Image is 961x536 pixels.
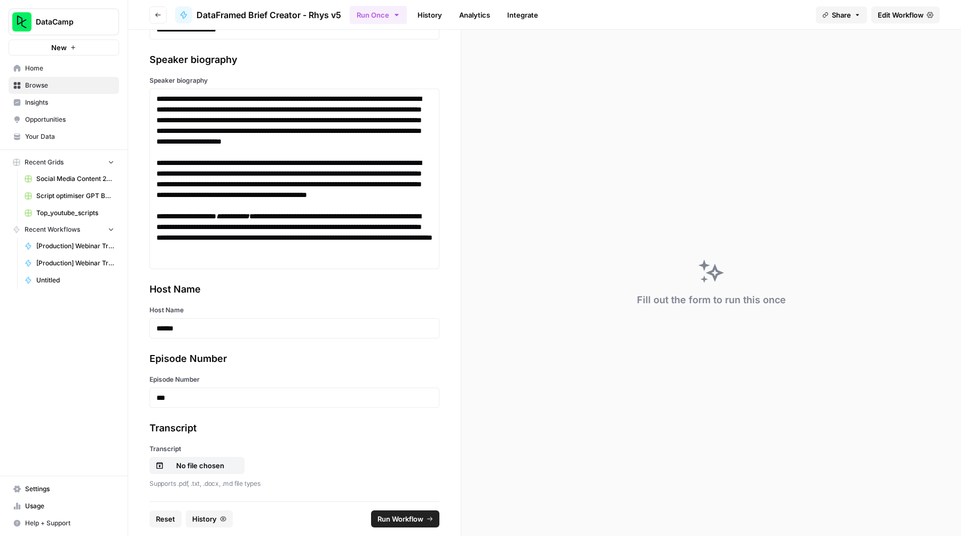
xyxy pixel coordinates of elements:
a: History [411,6,448,23]
button: Recent Workflows [9,222,119,238]
span: DataFramed Brief Creator - Rhys v5 [196,9,341,21]
a: [Production] Webinar Transcription and Summary ([PERSON_NAME]) [20,238,119,255]
a: Home [9,60,119,77]
span: Run Workflow [377,514,423,524]
a: Insights [9,94,119,111]
button: Reset [149,510,182,527]
button: Recent Grids [9,154,119,170]
a: Script optimiser GPT Build V2 Grid [20,187,119,204]
span: DataCamp [36,17,100,27]
span: Recent Workflows [25,225,80,234]
span: Usage [25,501,114,511]
span: [Production] Webinar Transcription and Summary for the [36,258,114,268]
div: Host Name [149,282,439,297]
label: Speaker biography [149,76,439,85]
span: Social Media Content 2025 [36,174,114,184]
a: Untitled [20,272,119,289]
div: Transcript [149,421,439,436]
span: Settings [25,484,114,494]
span: Opportunities [25,115,114,124]
span: Untitled [36,275,114,285]
a: Social Media Content 2025 [20,170,119,187]
p: No file chosen [166,460,234,471]
span: Reset [156,514,175,524]
a: Your Data [9,128,119,145]
label: Host Name [149,305,439,315]
a: Top_youtube_scripts [20,204,119,222]
a: [Production] Webinar Transcription and Summary for the [20,255,119,272]
span: Top_youtube_scripts [36,208,114,218]
span: [Production] Webinar Transcription and Summary ([PERSON_NAME]) [36,241,114,251]
div: Speaker biography [149,52,439,67]
button: No file chosen [149,457,245,474]
img: DataCamp Logo [12,12,31,31]
span: Your Data [25,132,114,141]
button: Workspace: DataCamp [9,9,119,35]
a: Browse [9,77,119,94]
span: Insights [25,98,114,107]
span: History [192,514,217,524]
label: Transcript [149,444,439,454]
button: History [186,510,233,527]
a: Edit Workflow [871,6,940,23]
span: Home [25,64,114,73]
p: Supports .pdf, .txt, .docx, .md file types [149,478,439,489]
button: New [9,40,119,56]
div: Fill out the form to run this once [637,293,786,308]
button: Run Once [350,6,407,24]
span: Share [832,10,851,20]
button: Run Workflow [371,510,439,527]
span: New [51,42,67,53]
span: Recent Grids [25,157,64,167]
span: Help + Support [25,518,114,528]
span: Browse [25,81,114,90]
div: Episode Number [149,351,439,366]
button: Share [816,6,867,23]
a: Integrate [501,6,545,23]
a: Settings [9,480,119,498]
a: Usage [9,498,119,515]
span: Edit Workflow [878,10,924,20]
a: Analytics [453,6,497,23]
button: Help + Support [9,515,119,532]
a: DataFramed Brief Creator - Rhys v5 [175,6,341,23]
label: Episode Number [149,375,439,384]
a: Opportunities [9,111,119,128]
span: Script optimiser GPT Build V2 Grid [36,191,114,201]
